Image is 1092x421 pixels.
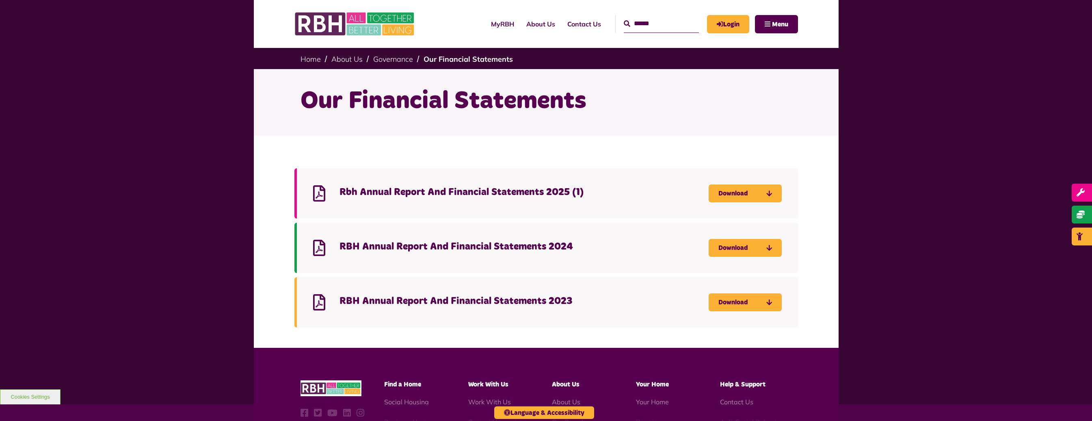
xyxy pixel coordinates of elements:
a: About Us [520,13,561,35]
a: About Us [552,398,580,406]
img: RBH [301,380,361,396]
a: Social Housing [384,398,429,406]
span: Work With Us [468,381,508,388]
a: Contact Us [561,13,607,35]
h4: Rbh Annual Report And Financial Statements 2025 (1) [339,186,709,199]
span: Your Home [636,381,669,388]
a: About Us [331,54,363,64]
a: Download [709,184,782,202]
a: Our Financial Statements [424,54,513,64]
a: Download [709,293,782,311]
a: Work With Us [468,398,511,406]
img: RBH [294,8,416,40]
a: Download [709,239,782,257]
a: Governance [373,54,413,64]
a: MyRBH [485,13,520,35]
h4: RBH Annual Report And Financial Statements 2023 [339,295,709,308]
span: Help & Support [720,381,765,388]
span: About Us [552,381,580,388]
h1: Our Financial Statements [301,85,792,117]
span: Find a Home [384,381,421,388]
button: Navigation [755,15,798,33]
a: Home [301,54,321,64]
h4: RBH Annual Report And Financial Statements 2024 [339,241,709,253]
span: Menu [772,21,788,28]
a: Your Home [636,398,669,406]
button: Language & Accessibility [494,406,594,419]
a: MyRBH [707,15,749,33]
iframe: Netcall Web Assistant for live chat [1055,384,1092,421]
a: Contact Us [720,398,753,406]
